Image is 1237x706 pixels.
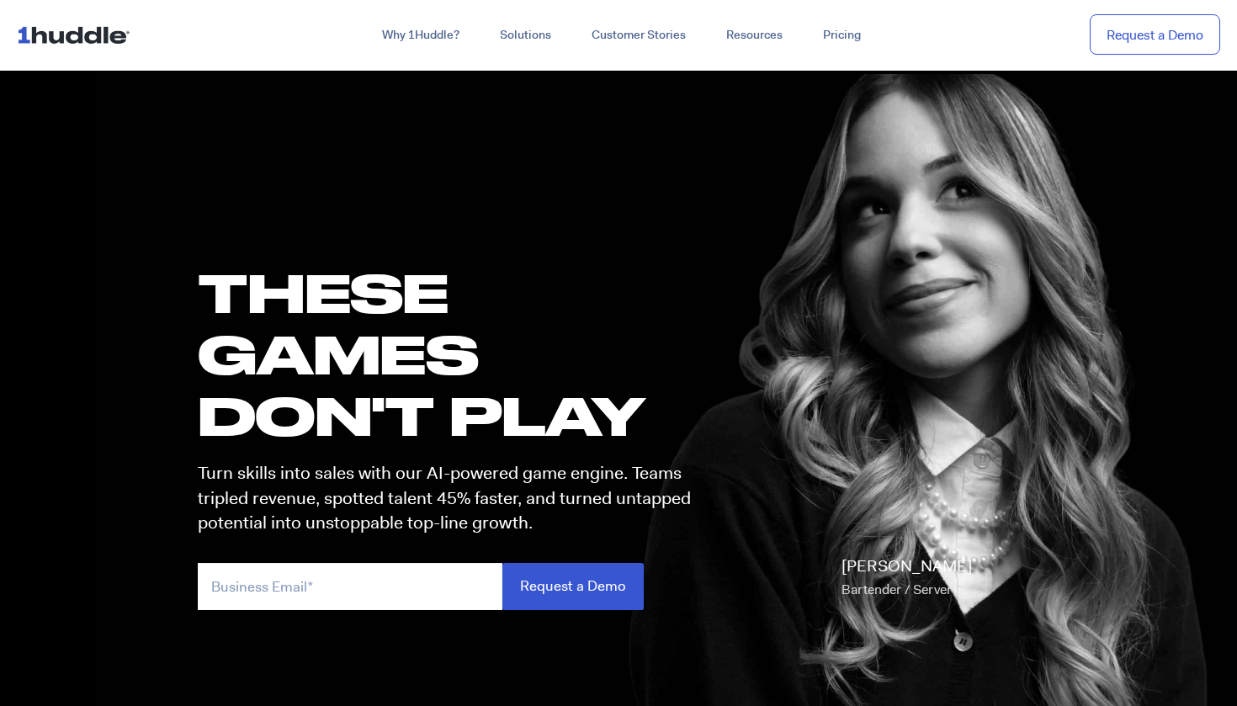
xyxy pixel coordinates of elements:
[571,20,706,50] a: Customer Stories
[198,563,502,609] input: Business Email*
[706,20,803,50] a: Resources
[1090,14,1220,56] a: Request a Demo
[17,19,137,50] img: ...
[803,20,881,50] a: Pricing
[841,581,952,598] span: Bartender / Server
[841,555,972,602] p: [PERSON_NAME]
[198,461,706,535] p: Turn skills into sales with our AI-powered game engine. Teams tripled revenue, spotted talent 45%...
[480,20,571,50] a: Solutions
[198,262,706,447] h1: these GAMES DON'T PLAY
[362,20,480,50] a: Why 1Huddle?
[502,563,644,609] input: Request a Demo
